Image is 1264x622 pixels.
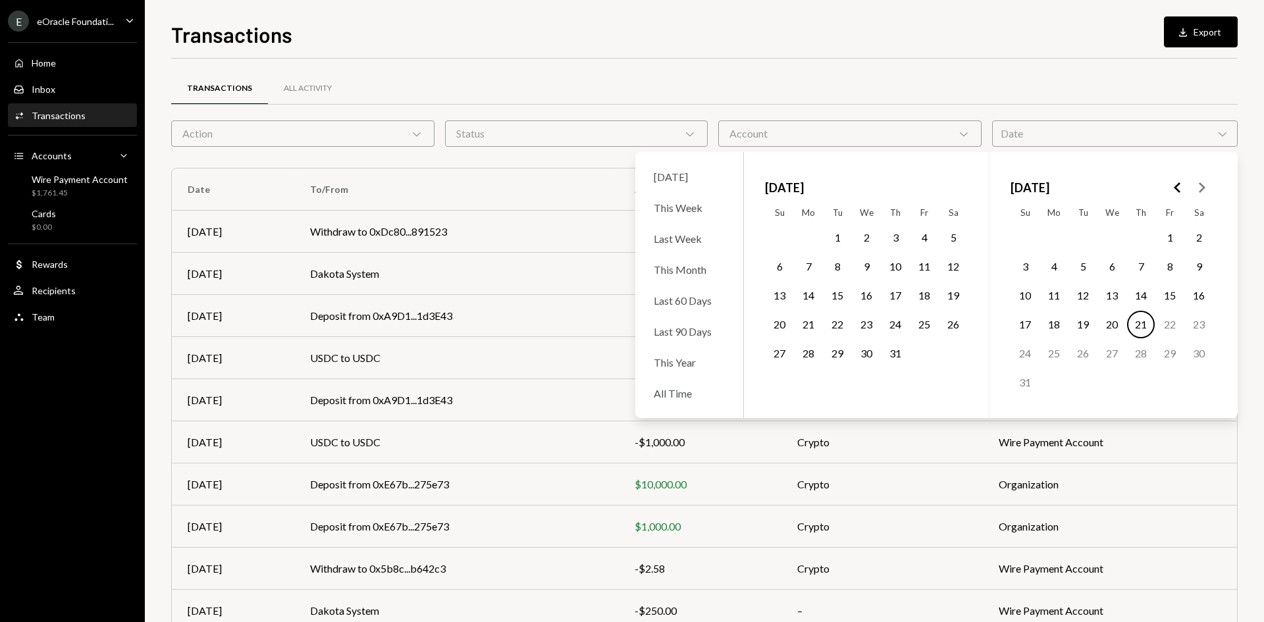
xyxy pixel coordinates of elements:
[795,311,822,338] button: Monday, July 21st, 2025
[1011,173,1049,202] span: [DATE]
[635,434,766,450] div: -$1,000.00
[882,340,909,367] button: Thursday, July 31st, 2025
[939,311,967,338] button: Saturday, July 26th, 2025
[910,202,939,223] th: Friday
[1011,253,1039,280] button: Sunday, August 3rd, 2025
[765,173,804,202] span: [DATE]
[646,317,733,346] div: Last 90 Days
[635,266,766,282] div: $28.10
[765,202,794,223] th: Sunday
[8,143,137,167] a: Accounts
[795,340,822,367] button: Monday, July 28th, 2025
[294,295,618,337] td: Deposit from 0xA9D1...1d3E43
[32,150,72,161] div: Accounts
[1011,202,1040,223] th: Sunday
[1127,311,1155,338] button: Today, Thursday, August 21st, 2025
[1126,202,1155,223] th: Thursday
[37,16,114,27] div: eOracle Foundati...
[1185,224,1213,251] button: Saturday, August 2nd, 2025
[188,266,278,282] div: [DATE]
[1011,202,1213,397] table: August 2025
[188,308,278,324] div: [DATE]
[1127,282,1155,309] button: Thursday, August 14th, 2025
[718,120,982,147] div: Account
[294,253,618,295] td: Dakota System
[1068,202,1097,223] th: Tuesday
[853,253,880,280] button: Wednesday, July 9th, 2025
[32,84,55,95] div: Inbox
[32,208,56,219] div: Cards
[1011,282,1039,309] button: Sunday, August 10th, 2025
[795,253,822,280] button: Monday, July 7th, 2025
[1040,202,1068,223] th: Monday
[983,505,1237,548] td: Organization
[1156,311,1184,338] button: Friday, August 22nd, 2025
[32,174,128,185] div: Wire Payment Account
[32,222,56,233] div: $0.00
[32,311,55,323] div: Team
[646,348,733,376] div: This Year
[853,311,880,338] button: Wednesday, July 23rd, 2025
[294,379,618,421] td: Deposit from 0xA9D1...1d3E43
[268,72,348,105] a: All Activity
[1040,253,1068,280] button: Monday, August 4th, 2025
[188,561,278,577] div: [DATE]
[188,519,278,534] div: [DATE]
[939,282,967,309] button: Saturday, July 19th, 2025
[8,252,137,276] a: Rewards
[1011,369,1039,396] button: Sunday, August 31st, 2025
[910,282,938,309] button: Friday, July 18th, 2025
[1127,340,1155,367] button: Thursday, August 28th, 2025
[781,421,983,463] td: Crypto
[1069,311,1097,338] button: Tuesday, August 19th, 2025
[1040,340,1068,367] button: Monday, August 25th, 2025
[781,505,983,548] td: Crypto
[294,463,618,505] td: Deposit from 0xE67b...275e73
[635,224,766,240] div: -$15,000.00
[646,163,733,191] div: [DATE]
[1040,311,1068,338] button: Monday, August 18th, 2025
[32,285,76,296] div: Recipients
[8,204,137,236] a: Cards$0.00
[646,224,733,253] div: Last Week
[766,253,793,280] button: Sunday, July 6th, 2025
[824,340,851,367] button: Tuesday, July 29th, 2025
[188,392,278,408] div: [DATE]
[188,224,278,240] div: [DATE]
[294,548,618,590] td: Withdraw to 0x5b8c...b642c3
[983,421,1237,463] td: Wire Payment Account
[187,83,252,94] div: Transactions
[1156,224,1184,251] button: Friday, August 1st, 2025
[635,392,766,408] div: $1,000.00
[32,188,128,199] div: $1,761.45
[766,340,793,367] button: Sunday, July 27th, 2025
[8,170,137,201] a: Wire Payment Account$1,761.45
[1184,202,1213,223] th: Saturday
[882,224,909,251] button: Thursday, July 3rd, 2025
[766,282,793,309] button: Sunday, July 13th, 2025
[635,603,766,619] div: -$250.00
[881,202,910,223] th: Thursday
[1185,340,1213,367] button: Saturday, August 30th, 2025
[882,282,909,309] button: Thursday, July 17th, 2025
[1185,311,1213,338] button: Saturday, August 23rd, 2025
[852,202,881,223] th: Wednesday
[1069,340,1097,367] button: Tuesday, August 26th, 2025
[824,282,851,309] button: Tuesday, July 15th, 2025
[635,561,766,577] div: -$2.58
[1011,311,1039,338] button: Sunday, August 17th, 2025
[1097,202,1126,223] th: Wednesday
[171,120,434,147] div: Action
[188,434,278,450] div: [DATE]
[765,202,968,397] table: July 2025
[8,51,137,74] a: Home
[188,477,278,492] div: [DATE]
[1155,202,1184,223] th: Friday
[1156,282,1184,309] button: Friday, August 15th, 2025
[1098,282,1126,309] button: Wednesday, August 13th, 2025
[646,379,733,407] div: All Time
[171,72,268,105] a: Transactions
[992,120,1238,147] div: Date
[1098,253,1126,280] button: Wednesday, August 6th, 2025
[824,253,851,280] button: Tuesday, July 8th, 2025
